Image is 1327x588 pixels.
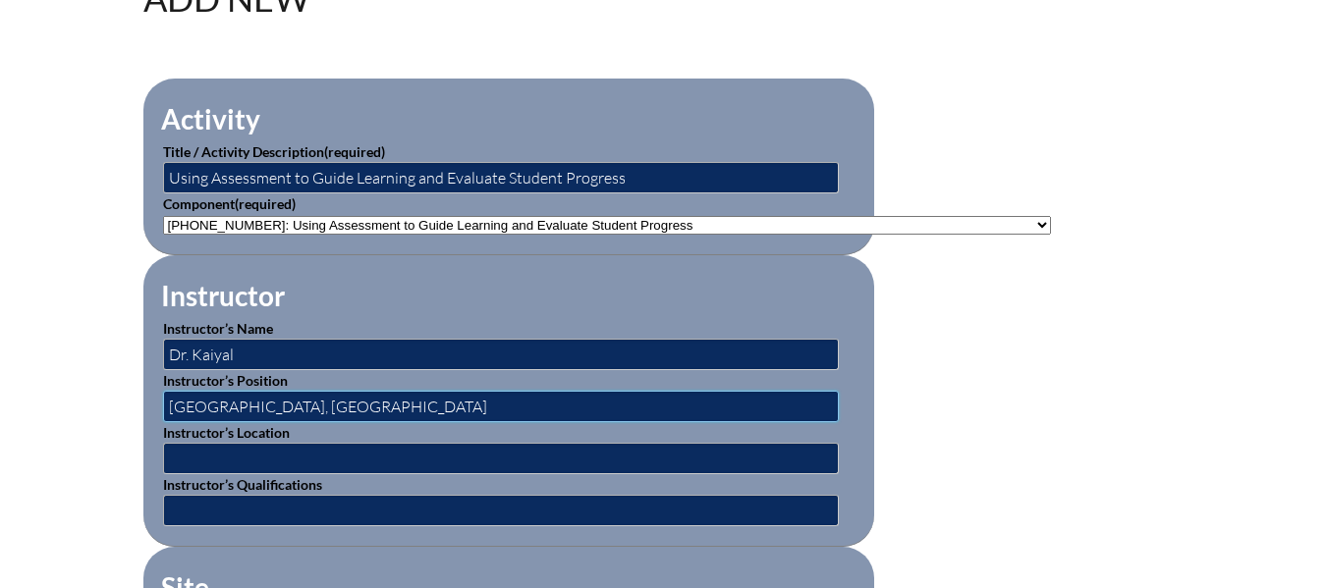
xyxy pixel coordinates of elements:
[159,279,287,312] legend: Instructor
[163,372,288,389] label: Instructor’s Position
[163,476,322,493] label: Instructor’s Qualifications
[163,195,296,212] label: Component
[159,102,262,135] legend: Activity
[163,424,290,441] label: Instructor’s Location
[235,195,296,212] span: (required)
[163,216,1051,235] select: activity_component[data][]
[324,143,385,160] span: (required)
[163,143,385,160] label: Title / Activity Description
[163,320,273,337] label: Instructor’s Name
